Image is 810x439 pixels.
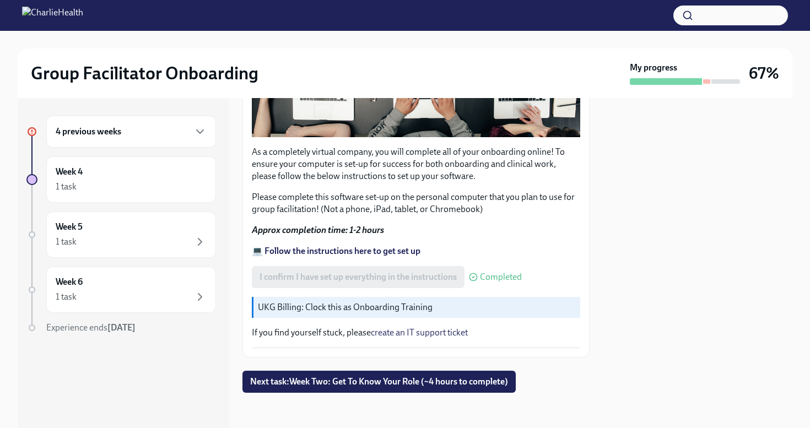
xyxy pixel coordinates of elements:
[26,156,216,203] a: Week 41 task
[258,301,576,313] p: UKG Billing: Clock this as Onboarding Training
[252,246,420,256] a: 💻 Follow the instructions here to get set up
[46,322,136,333] span: Experience ends
[56,181,77,193] div: 1 task
[252,191,580,215] p: Please complete this software set-up on the personal computer that you plan to use for group faci...
[22,7,83,24] img: CharlieHealth
[56,236,77,248] div: 1 task
[26,267,216,313] a: Week 61 task
[371,327,468,338] a: create an IT support ticket
[242,371,516,393] button: Next task:Week Two: Get To Know Your Role (~4 hours to complete)
[252,225,384,235] strong: Approx completion time: 1-2 hours
[480,273,522,281] span: Completed
[107,322,136,333] strong: [DATE]
[46,116,216,148] div: 4 previous weeks
[56,166,83,178] h6: Week 4
[31,62,258,84] h2: Group Facilitator Onboarding
[56,291,77,303] div: 1 task
[630,62,677,74] strong: My progress
[252,146,580,182] p: As a completely virtual company, you will complete all of your onboarding online! To ensure your ...
[56,276,83,288] h6: Week 6
[250,376,508,387] span: Next task : Week Two: Get To Know Your Role (~4 hours to complete)
[26,212,216,258] a: Week 51 task
[56,221,83,233] h6: Week 5
[56,126,121,138] h6: 4 previous weeks
[252,327,580,339] p: If you find yourself stuck, please
[749,63,779,83] h3: 67%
